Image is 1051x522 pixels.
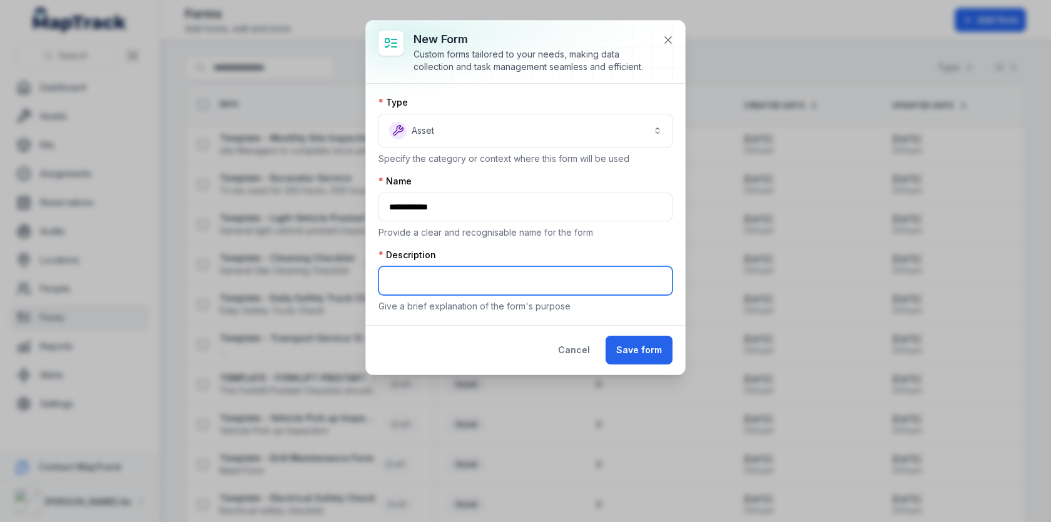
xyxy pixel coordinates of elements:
div: Custom forms tailored to your needs, making data collection and task management seamless and effi... [414,48,652,73]
label: Type [378,96,408,109]
button: Cancel [547,336,601,364]
h3: New form [414,31,652,48]
label: Description [378,249,436,261]
label: Name [378,175,412,188]
p: Specify the category or context where this form will be used [378,153,673,165]
p: Give a brief explanation of the form's purpose [378,300,673,313]
button: Asset [378,114,673,148]
p: Provide a clear and recognisable name for the form [378,226,673,239]
button: Save form [606,336,673,364]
